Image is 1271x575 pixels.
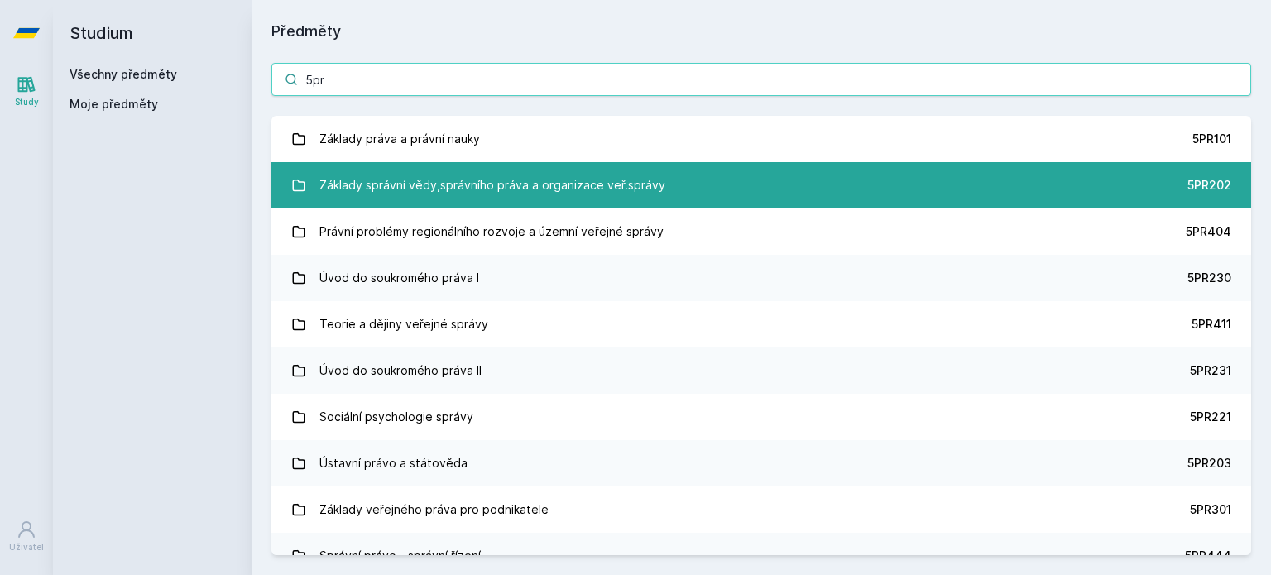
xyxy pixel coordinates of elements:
[1185,548,1231,564] div: 5PR444
[3,66,50,117] a: Study
[15,96,39,108] div: Study
[319,354,482,387] div: Úvod do soukromého práva II
[271,162,1251,208] a: Základy správní vědy,správního práva a organizace veř.správy 5PR202
[9,541,44,553] div: Uživatel
[1190,501,1231,518] div: 5PR301
[319,122,480,156] div: Základy práva a právní nauky
[271,394,1251,440] a: Sociální psychologie správy 5PR221
[1187,177,1231,194] div: 5PR202
[319,169,665,202] div: Základy správní vědy,správního práva a organizace veř.správy
[319,447,468,480] div: Ústavní právo a státověda
[1190,409,1231,425] div: 5PR221
[271,301,1251,347] a: Teorie a dějiny veřejné správy 5PR411
[271,20,1251,43] h1: Předměty
[271,116,1251,162] a: Základy práva a právní nauky 5PR101
[319,539,481,573] div: Správní právo - správní řízení
[319,261,479,295] div: Úvod do soukromého práva I
[319,493,549,526] div: Základy veřejného práva pro podnikatele
[1187,455,1231,472] div: 5PR203
[319,215,664,248] div: Právní problémy regionálního rozvoje a územní veřejné správy
[1187,270,1231,286] div: 5PR230
[1192,316,1231,333] div: 5PR411
[271,347,1251,394] a: Úvod do soukromého práva II 5PR231
[3,511,50,562] a: Uživatel
[1192,131,1231,147] div: 5PR101
[1186,223,1231,240] div: 5PR404
[271,486,1251,533] a: Základy veřejného práva pro podnikatele 5PR301
[319,308,488,341] div: Teorie a dějiny veřejné správy
[271,440,1251,486] a: Ústavní právo a státověda 5PR203
[1190,362,1231,379] div: 5PR231
[271,255,1251,301] a: Úvod do soukromého práva I 5PR230
[319,400,473,434] div: Sociální psychologie správy
[70,96,158,113] span: Moje předměty
[271,63,1251,96] input: Název nebo ident předmětu…
[271,208,1251,255] a: Právní problémy regionálního rozvoje a územní veřejné správy 5PR404
[70,67,177,81] a: Všechny předměty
